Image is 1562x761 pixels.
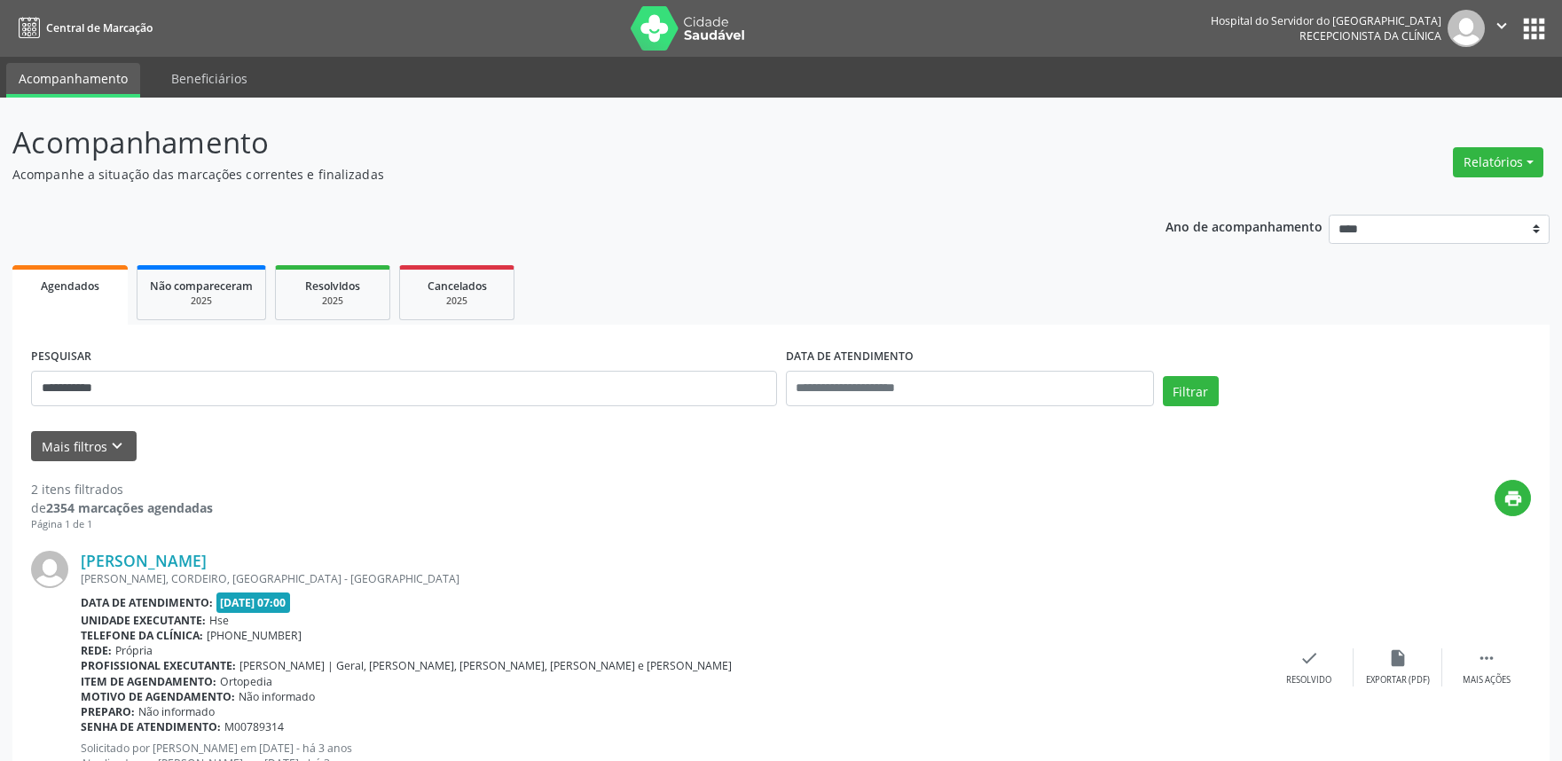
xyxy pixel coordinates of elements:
i:  [1477,648,1496,668]
i: keyboard_arrow_down [107,436,127,456]
div: Resolvido [1286,674,1331,686]
button: print [1495,480,1531,516]
span: Resolvidos [305,279,360,294]
span: M00789314 [224,719,284,734]
a: Acompanhamento [6,63,140,98]
div: Mais ações [1463,674,1511,686]
a: Beneficiários [159,63,260,94]
i: print [1503,489,1523,508]
div: 2025 [150,294,253,308]
button: Filtrar [1163,376,1219,406]
a: Central de Marcação [12,13,153,43]
button: Relatórios [1453,147,1543,177]
button:  [1485,10,1519,47]
span: [PERSON_NAME] | Geral, [PERSON_NAME], [PERSON_NAME], [PERSON_NAME] e [PERSON_NAME] [239,658,732,673]
b: Rede: [81,643,112,658]
b: Unidade executante: [81,613,206,628]
b: Data de atendimento: [81,595,213,610]
label: DATA DE ATENDIMENTO [786,343,914,371]
div: 2025 [412,294,501,308]
div: 2025 [288,294,377,308]
span: Central de Marcação [46,20,153,35]
span: Agendados [41,279,99,294]
b: Item de agendamento: [81,674,216,689]
span: Recepcionista da clínica [1299,28,1441,43]
p: Acompanhamento [12,121,1088,165]
span: Ortopedia [220,674,272,689]
div: Hospital do Servidor do [GEOGRAPHIC_DATA] [1211,13,1441,28]
img: img [31,551,68,588]
img: img [1448,10,1485,47]
div: Exportar (PDF) [1366,674,1430,686]
div: [PERSON_NAME], CORDEIRO, [GEOGRAPHIC_DATA] - [GEOGRAPHIC_DATA] [81,571,1265,586]
i: check [1299,648,1319,668]
b: Telefone da clínica: [81,628,203,643]
button: Mais filtroskeyboard_arrow_down [31,431,137,462]
i: insert_drive_file [1388,648,1408,668]
div: 2 itens filtrados [31,480,213,498]
span: Própria [115,643,153,658]
button: apps [1519,13,1550,44]
span: Hse [209,613,229,628]
span: [PHONE_NUMBER] [207,628,302,643]
b: Motivo de agendamento: [81,689,235,704]
p: Acompanhe a situação das marcações correntes e finalizadas [12,165,1088,184]
strong: 2354 marcações agendadas [46,499,213,516]
span: Não informado [138,704,215,719]
i:  [1492,16,1511,35]
span: [DATE] 07:00 [216,592,291,613]
b: Preparo: [81,704,135,719]
span: Cancelados [428,279,487,294]
div: Página 1 de 1 [31,517,213,532]
span: Não informado [239,689,315,704]
b: Profissional executante: [81,658,236,673]
div: de [31,498,213,517]
p: Ano de acompanhamento [1166,215,1323,237]
span: Não compareceram [150,279,253,294]
a: [PERSON_NAME] [81,551,207,570]
b: Senha de atendimento: [81,719,221,734]
label: PESQUISAR [31,343,91,371]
